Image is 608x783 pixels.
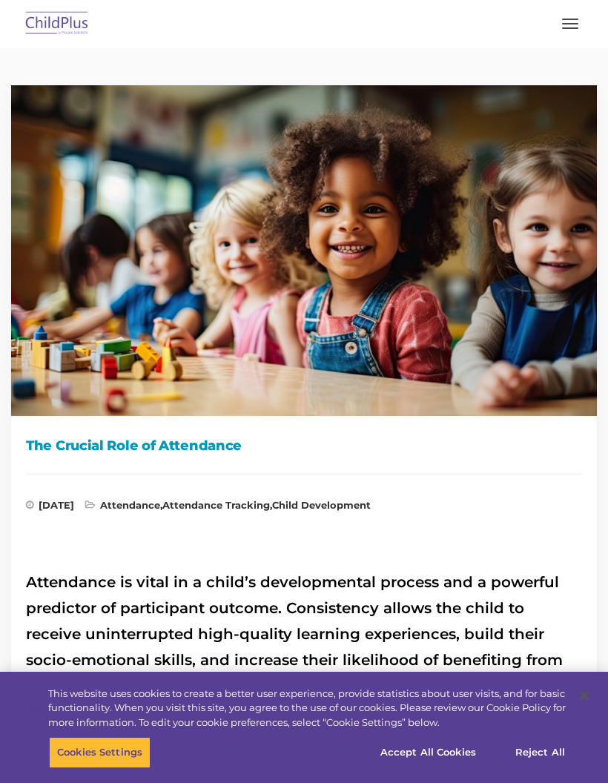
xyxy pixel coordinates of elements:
[494,737,586,768] button: Reject All
[85,500,371,515] span: , ,
[22,7,92,42] img: ChildPlus by Procare Solutions
[100,499,160,511] a: Attendance
[272,499,371,511] a: Child Development
[26,500,74,515] span: [DATE]
[372,737,484,768] button: Accept All Cookies
[49,737,151,768] button: Cookies Settings
[568,679,601,712] button: Close
[26,435,582,457] h1: The Crucial Role of Attendance
[162,499,270,511] a: Attendance Tracking
[48,687,566,730] div: This website uses cookies to create a better user experience, provide statistics about user visit...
